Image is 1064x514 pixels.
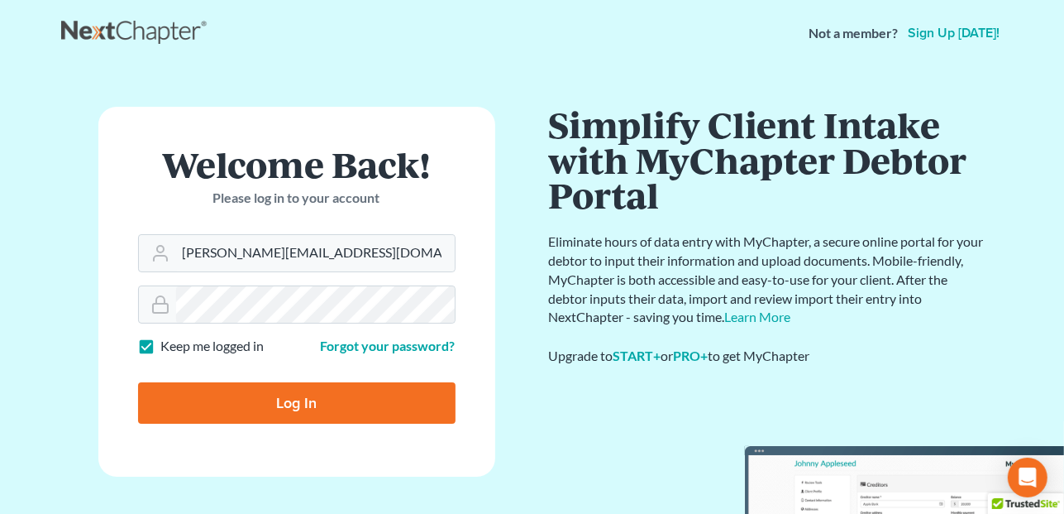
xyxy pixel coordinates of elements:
strong: Not a member? [809,24,899,43]
input: Email Address [176,235,455,271]
div: Open Intercom Messenger [1008,458,1047,497]
label: Keep me logged in [161,337,265,356]
p: Eliminate hours of data entry with MyChapter, a secure online portal for your debtor to input the... [549,233,987,327]
a: PRO+ [674,348,709,363]
a: Learn More [725,309,791,324]
div: Upgrade to or to get MyChapter [549,347,987,366]
p: Please log in to your account [138,189,456,208]
h1: Simplify Client Intake with MyChapter Debtor Portal [549,107,987,213]
h1: Welcome Back! [138,147,456,182]
input: Log In [138,382,456,424]
a: START+ [613,348,661,363]
a: Forgot your password? [321,338,456,353]
a: Sign up [DATE]! [905,26,1004,40]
